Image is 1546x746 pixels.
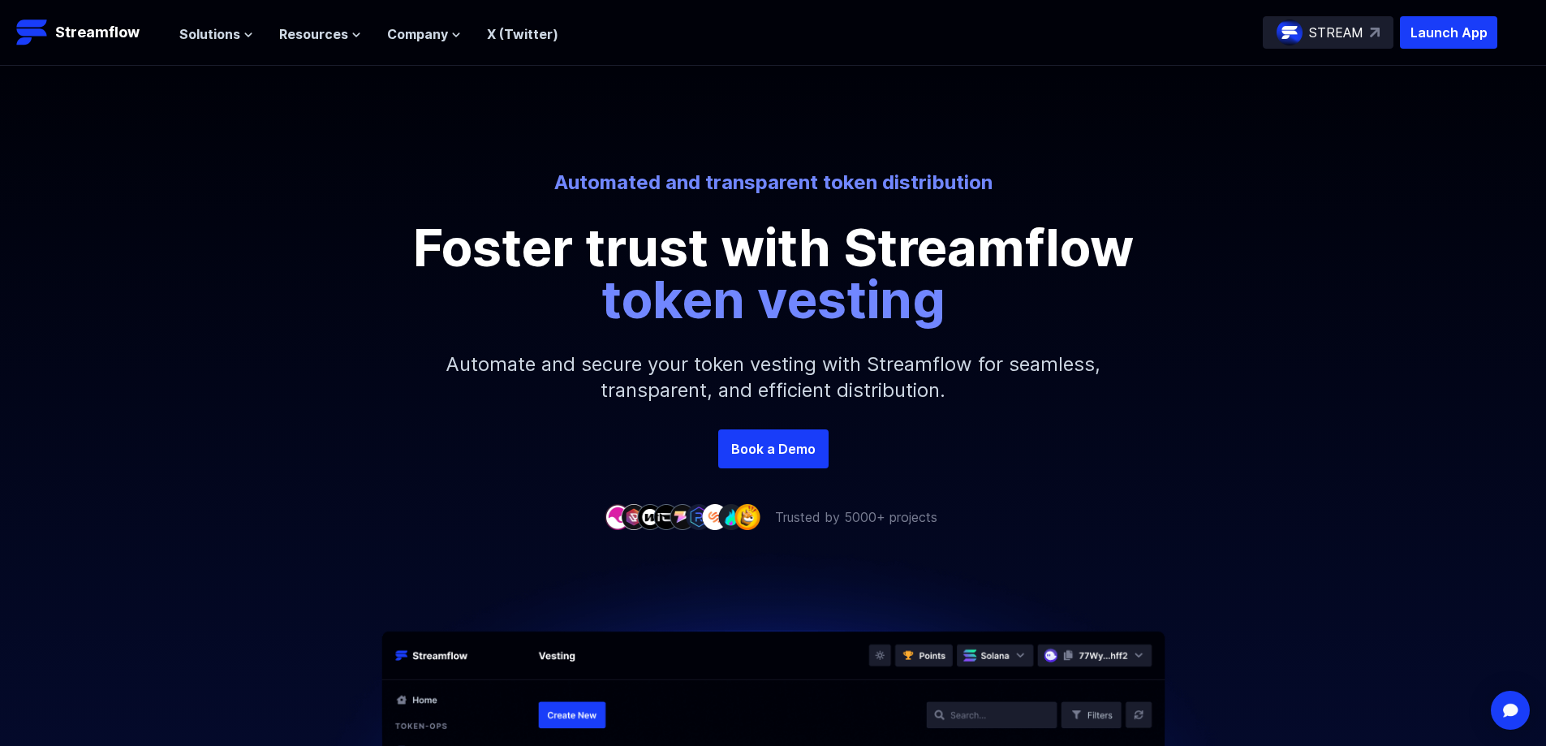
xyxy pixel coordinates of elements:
img: streamflow-logo-circle.png [1277,19,1303,45]
img: company-9 [734,504,760,529]
button: Company [387,24,461,44]
button: Resources [279,24,361,44]
p: Streamflow [55,21,140,44]
span: Resources [279,24,348,44]
a: Streamflow [16,16,163,49]
button: Launch App [1400,16,1497,49]
p: Automated and transparent token distribution [324,170,1223,196]
p: Automate and secure your token vesting with Streamflow for seamless, transparent, and efficient d... [424,326,1122,429]
img: company-3 [637,504,663,529]
div: Open Intercom Messenger [1491,691,1530,730]
span: Solutions [179,24,240,44]
p: Trusted by 5000+ projects [775,507,937,527]
img: company-2 [621,504,647,529]
a: STREAM [1263,16,1393,49]
img: Streamflow Logo [16,16,49,49]
img: top-right-arrow.svg [1370,28,1380,37]
img: company-5 [670,504,695,529]
button: Solutions [179,24,253,44]
span: Company [387,24,448,44]
img: company-7 [702,504,728,529]
p: STREAM [1309,23,1363,42]
img: company-1 [605,504,631,529]
span: token vesting [601,268,945,330]
a: X (Twitter) [487,26,558,42]
a: Book a Demo [718,429,829,468]
img: company-4 [653,504,679,529]
p: Foster trust with Streamflow [408,222,1139,326]
img: company-6 [686,504,712,529]
img: company-8 [718,504,744,529]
